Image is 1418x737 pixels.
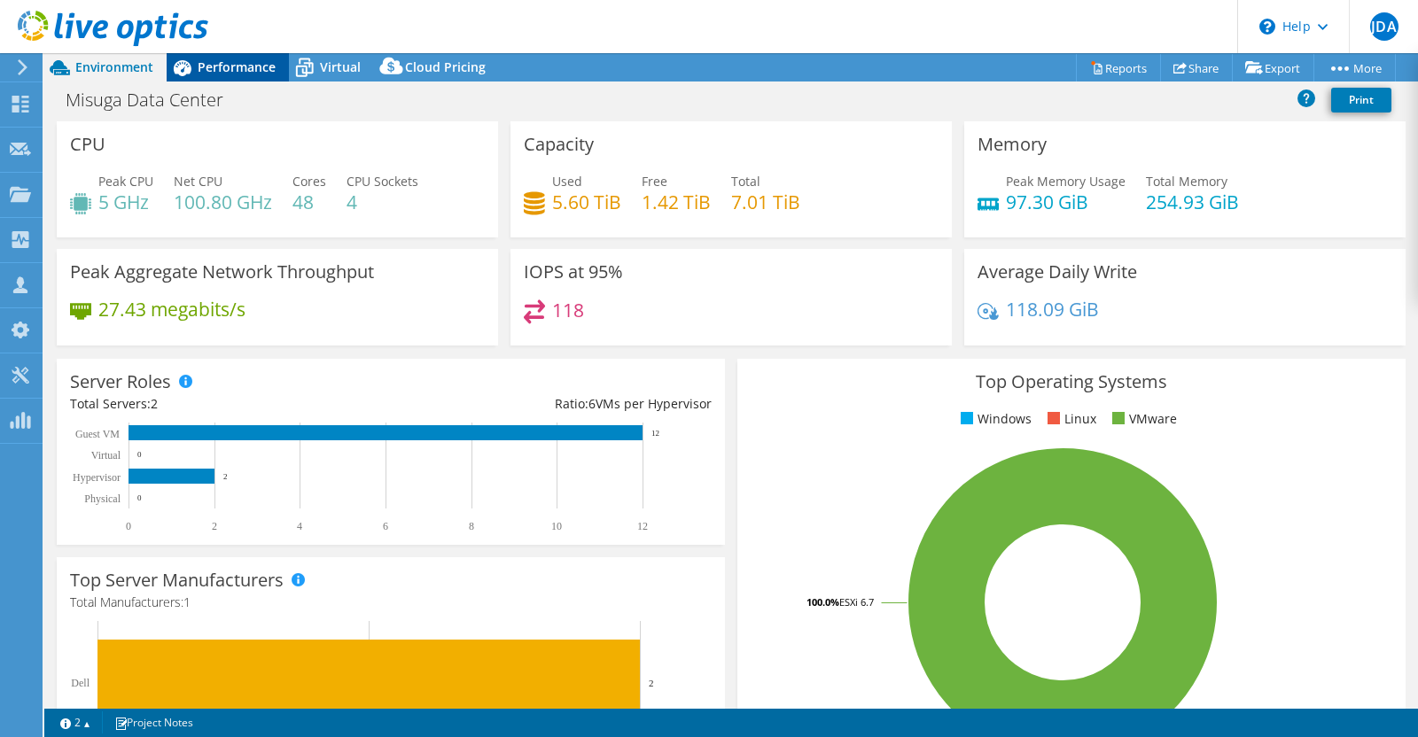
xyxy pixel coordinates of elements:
h3: Server Roles [70,372,171,392]
text: 12 [637,520,648,532]
h3: Average Daily Write [978,262,1137,282]
text: 12 [651,429,659,438]
div: Total Servers: [70,394,391,414]
h4: 48 [292,192,326,212]
text: 2 [649,678,654,688]
span: Cores [292,173,326,190]
span: JDA [1370,12,1399,41]
text: Guest VM [75,428,120,440]
h4: 97.30 GiB [1006,192,1126,212]
span: 1 [183,593,191,610]
li: Windows [956,409,1032,429]
a: Project Notes [102,711,206,733]
text: 4 [297,520,302,532]
h4: 4 [347,192,418,212]
div: Ratio: VMs per Hypervisor [391,394,712,414]
span: CPU Sockets [347,173,418,190]
span: Peak CPU [98,173,153,190]
tspan: 100.0% [806,595,839,609]
h4: 7.01 TiB [731,192,800,212]
h4: 118 [552,300,584,320]
span: Cloud Pricing [405,58,486,75]
li: Linux [1043,409,1096,429]
text: Virtual [91,449,121,462]
text: Hypervisor [73,471,121,484]
h4: 254.93 GiB [1146,192,1239,212]
span: Total [731,173,760,190]
h3: Top Server Manufacturers [70,570,284,590]
text: 0 [126,520,131,532]
h3: Memory [978,135,1047,154]
span: Total Memory [1146,173,1227,190]
h4: 5.60 TiB [552,192,621,212]
h4: 1.42 TiB [642,192,711,212]
li: VMware [1108,409,1177,429]
span: Free [642,173,667,190]
a: More [1313,54,1396,81]
span: 2 [151,395,158,412]
h4: 118.09 GiB [1006,299,1099,319]
a: Share [1160,54,1233,81]
span: Net CPU [174,173,222,190]
text: Physical [84,493,121,505]
h3: Top Operating Systems [751,372,1392,392]
span: Performance [198,58,276,75]
a: Print [1331,88,1391,112]
a: Export [1232,54,1314,81]
h1: Misuga Data Center [58,90,251,110]
text: 10 [551,520,562,532]
span: Environment [75,58,153,75]
h4: 5 GHz [98,192,153,212]
tspan: ESXi 6.7 [839,595,874,609]
text: 6 [383,520,388,532]
text: 0 [137,493,142,502]
h4: Total Manufacturers: [70,593,712,612]
h3: CPU [70,135,105,154]
h4: 100.80 GHz [174,192,272,212]
h3: IOPS at 95% [524,262,623,282]
span: Peak Memory Usage [1006,173,1126,190]
h3: Peak Aggregate Network Throughput [70,262,374,282]
a: 2 [48,711,103,733]
svg: \n [1259,19,1275,35]
span: Virtual [320,58,361,75]
h3: Capacity [524,135,594,154]
text: 2 [223,472,228,481]
span: 6 [588,395,596,412]
span: Used [552,173,582,190]
a: Reports [1076,54,1161,81]
text: 2 [212,520,217,532]
text: 0 [137,450,142,459]
text: 8 [469,520,474,532]
h4: 27.43 megabits/s [98,299,245,319]
text: Dell [71,677,90,689]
